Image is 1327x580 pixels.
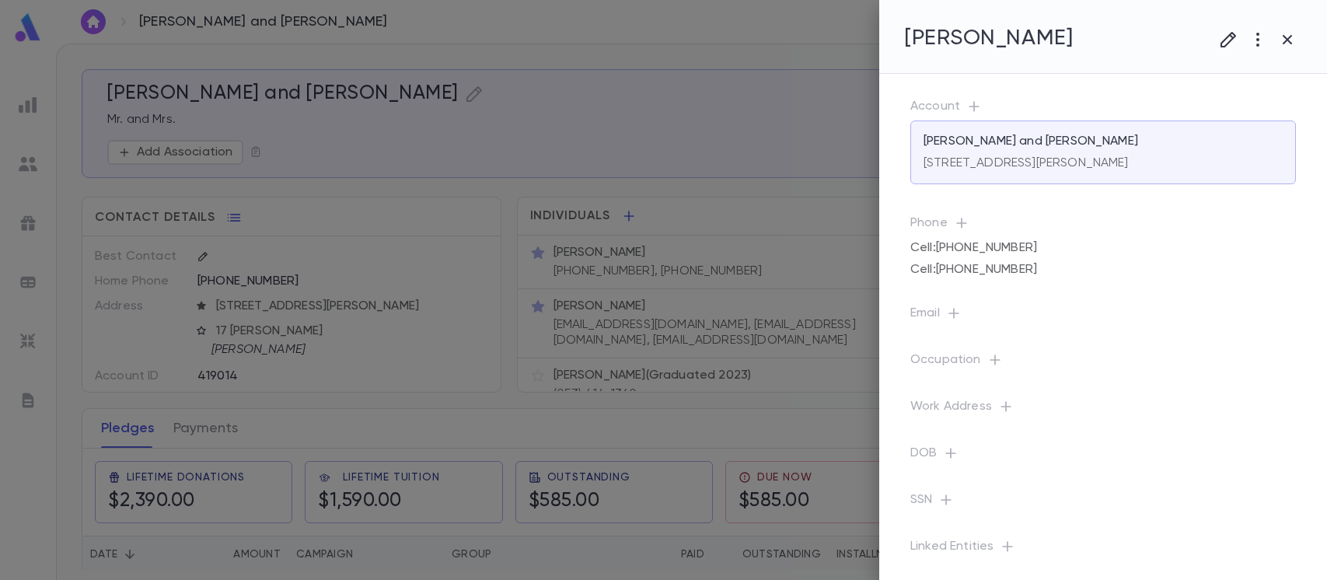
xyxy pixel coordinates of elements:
[910,445,1296,467] p: DOB
[910,215,1296,237] p: Phone
[904,25,1073,51] h4: [PERSON_NAME]
[910,99,1296,121] p: Account
[910,352,1296,374] p: Occupation
[910,492,1296,514] p: SSN
[924,134,1138,149] p: [PERSON_NAME] and [PERSON_NAME]
[910,399,1296,421] p: Work Address
[910,306,1296,327] p: Email
[910,256,1037,284] div: Cell : [PHONE_NUMBER]
[924,155,1129,171] p: [STREET_ADDRESS][PERSON_NAME]
[910,539,1296,561] p: Linked Entities
[910,234,1037,262] div: Cell : [PHONE_NUMBER]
